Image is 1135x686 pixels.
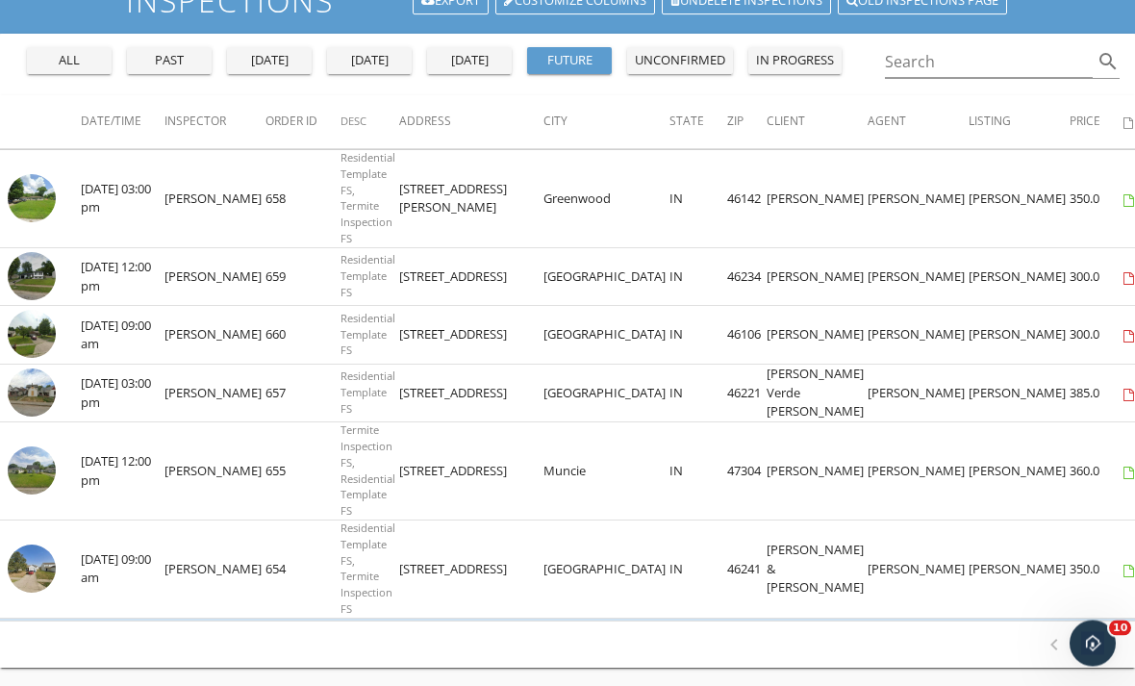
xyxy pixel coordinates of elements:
button: [DATE] [427,48,512,75]
td: 360.0 [1070,423,1123,521]
td: [PERSON_NAME] [868,307,969,366]
td: [PERSON_NAME] [868,521,969,620]
td: 654 [265,521,340,620]
td: 46234 [727,248,767,307]
td: [DATE] 12:00 pm [81,248,164,307]
span: 10 [1109,621,1131,636]
td: [PERSON_NAME] [969,307,1070,366]
img: streetview [8,175,56,223]
span: Client [767,114,805,130]
td: [PERSON_NAME] [164,423,265,521]
td: 660 [265,307,340,366]
button: all [27,48,112,75]
td: 659 [265,248,340,307]
td: [PERSON_NAME] [164,248,265,307]
span: Agent [868,114,906,130]
td: 46142 [727,151,767,249]
div: in progress [756,52,834,71]
td: [PERSON_NAME] Verde [PERSON_NAME] [767,365,868,423]
td: [PERSON_NAME] [969,151,1070,249]
td: 658 [265,151,340,249]
td: 300.0 [1070,248,1123,307]
button: in progress [748,48,842,75]
img: streetview [8,253,56,301]
td: [PERSON_NAME] & [PERSON_NAME] [767,521,868,620]
td: 46241 [727,521,767,620]
button: [DATE] [227,48,312,75]
td: [PERSON_NAME] [767,307,868,366]
td: [PERSON_NAME] [868,365,969,423]
img: streetview [8,369,56,418]
button: unconfirmed [627,48,733,75]
td: Muncie [543,423,669,521]
th: Agent: Not sorted. [868,96,969,150]
th: Listing: Not sorted. [969,96,1070,150]
span: Residential Template FS, Termite Inspection FS [340,151,395,246]
td: 657 [265,365,340,423]
td: [PERSON_NAME] [164,365,265,423]
td: [GEOGRAPHIC_DATA] [543,307,669,366]
span: State [669,114,704,130]
iframe: Intercom live chat [1070,621,1116,667]
div: past [135,52,204,71]
th: Date/Time: Not sorted. [81,96,164,150]
button: past [127,48,212,75]
td: [DATE] 12:00 pm [81,423,164,521]
td: [GEOGRAPHIC_DATA] [543,365,669,423]
div: unconfirmed [635,52,725,71]
div: all [35,52,104,71]
td: IN [669,365,727,423]
span: Residential Template FS [340,253,395,300]
div: [DATE] [435,52,504,71]
td: 350.0 [1070,521,1123,620]
td: [PERSON_NAME] [969,521,1070,620]
td: [DATE] 03:00 pm [81,365,164,423]
th: Client: Not sorted. [767,96,868,150]
td: 46106 [727,307,767,366]
img: streetview [8,447,56,495]
td: 655 [265,423,340,521]
span: Price [1070,114,1100,130]
button: [DATE] [327,48,412,75]
div: [DATE] [335,52,404,71]
th: Zip: Not sorted. [727,96,767,150]
td: IN [669,521,727,620]
span: Residential Template FS [340,312,395,359]
th: Desc: Not sorted. [340,96,399,150]
span: Desc [340,114,366,129]
td: [PERSON_NAME] [868,423,969,521]
td: [PERSON_NAME] [767,248,868,307]
span: Address [399,114,451,130]
td: [DATE] 03:00 pm [81,151,164,249]
td: [PERSON_NAME] [767,151,868,249]
td: 350.0 [1070,151,1123,249]
span: Date/Time [81,114,141,130]
span: Residential Template FS, Termite Inspection FS [340,521,395,617]
span: Residential Template FS [340,369,395,417]
span: Listing [969,114,1011,130]
td: 46221 [727,365,767,423]
input: Search [885,47,1093,79]
td: [PERSON_NAME] [164,307,265,366]
i: search [1097,51,1120,74]
td: IN [669,307,727,366]
img: streetview [8,546,56,594]
th: State: Not sorted. [669,96,727,150]
span: City [543,114,567,130]
td: [PERSON_NAME] [969,365,1070,423]
div: [DATE] [235,52,304,71]
td: [PERSON_NAME] [868,151,969,249]
td: [PERSON_NAME] [969,423,1070,521]
td: 47304 [727,423,767,521]
td: [STREET_ADDRESS] [399,307,543,366]
td: [DATE] 09:00 am [81,307,164,366]
td: [STREET_ADDRESS] [399,521,543,620]
img: streetview [8,311,56,359]
td: [STREET_ADDRESS] [399,248,543,307]
th: City: Not sorted. [543,96,669,150]
td: [PERSON_NAME] [164,521,265,620]
td: [STREET_ADDRESS] [399,365,543,423]
td: IN [669,423,727,521]
td: [PERSON_NAME] [969,248,1070,307]
th: Price: Not sorted. [1070,96,1123,150]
